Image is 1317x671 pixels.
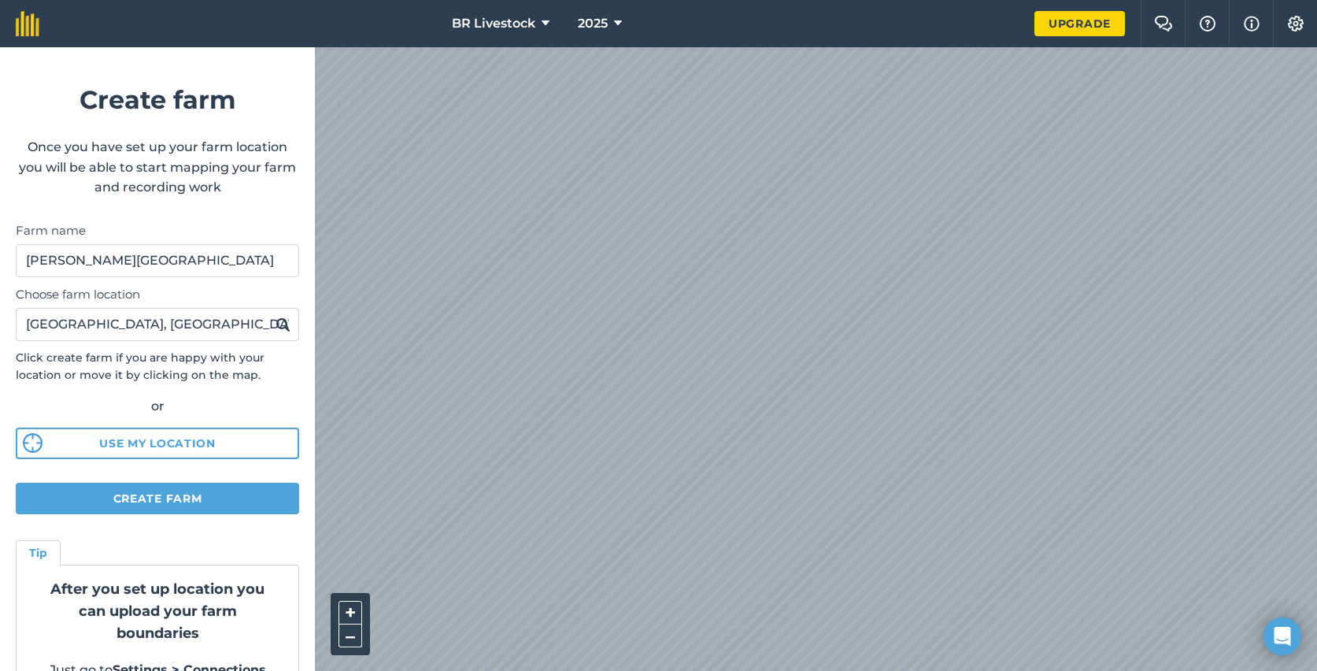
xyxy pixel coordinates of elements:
[578,14,608,33] span: 2025
[16,80,299,120] h1: Create farm
[16,349,299,384] p: Click create farm if you are happy with your location or move it by clicking on the map.
[16,396,299,417] div: or
[16,428,299,459] button: Use my location
[16,285,299,304] label: Choose farm location
[1244,14,1260,33] img: svg+xml;base64,PHN2ZyB4bWxucz0iaHR0cDovL3d3dy53My5vcmcvMjAwMC9zdmciIHdpZHRoPSIxNyIgaGVpZ2h0PSIxNy...
[1154,16,1173,32] img: Two speech bubbles overlapping with the left bubble in the forefront
[50,580,265,642] strong: After you set up location you can upload your farm boundaries
[16,11,39,36] img: fieldmargin Logo
[16,244,299,277] input: Farm name
[16,137,299,198] p: Once you have set up your farm location you will be able to start mapping your farm and recording...
[338,601,362,625] button: +
[29,544,47,562] h4: Tip
[1198,16,1217,32] img: A question mark icon
[338,625,362,647] button: –
[1034,11,1125,36] a: Upgrade
[16,221,299,240] label: Farm name
[23,433,43,453] img: svg%3e
[16,308,299,341] input: Enter your farm’s address
[1263,617,1301,655] div: Open Intercom Messenger
[1286,16,1305,32] img: A cog icon
[276,315,290,334] img: svg+xml;base64,PHN2ZyB4bWxucz0iaHR0cDovL3d3dy53My5vcmcvMjAwMC9zdmciIHdpZHRoPSIxOSIgaGVpZ2h0PSIyNC...
[16,483,299,514] button: Create farm
[452,14,535,33] span: BR Livestock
